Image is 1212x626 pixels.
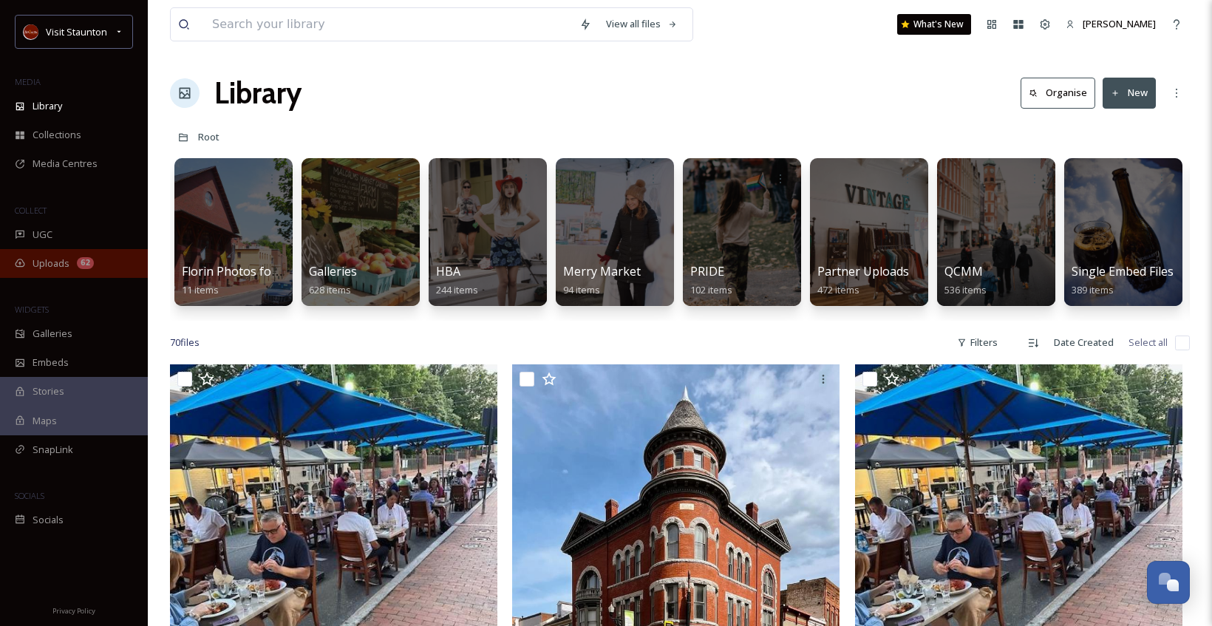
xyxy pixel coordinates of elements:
[182,283,219,296] span: 11 items
[1021,78,1103,108] a: Organise
[563,265,641,296] a: Merry Market94 items
[33,228,52,242] span: UGC
[15,490,44,501] span: SOCIALS
[182,265,394,296] a: Florin Photos for Staunton CVB usage11 items
[33,327,72,341] span: Galleries
[214,71,302,115] a: Library
[1128,336,1168,350] span: Select all
[1083,17,1156,30] span: [PERSON_NAME]
[436,263,460,279] span: HBA
[897,14,971,35] a: What's New
[33,128,81,142] span: Collections
[817,283,859,296] span: 472 items
[15,76,41,87] span: MEDIA
[33,513,64,527] span: Socials
[33,99,62,113] span: Library
[46,25,107,38] span: Visit Staunton
[1072,283,1114,296] span: 389 items
[77,257,94,269] div: 62
[1072,265,1174,296] a: Single Embed Files389 items
[198,128,219,146] a: Root
[1103,78,1156,108] button: New
[52,601,95,619] a: Privacy Policy
[1021,78,1095,108] button: Organise
[563,283,600,296] span: 94 items
[563,263,641,279] span: Merry Market
[817,265,909,296] a: Partner Uploads472 items
[944,263,983,279] span: QCMM
[436,265,478,296] a: HBA244 items
[309,263,357,279] span: Galleries
[690,265,732,296] a: PRIDE102 items
[24,24,38,39] img: images.png
[690,283,732,296] span: 102 items
[599,10,685,38] a: View all files
[950,328,1005,357] div: Filters
[205,8,572,41] input: Search your library
[1046,328,1121,357] div: Date Created
[15,205,47,216] span: COLLECT
[690,263,724,279] span: PRIDE
[1072,263,1174,279] span: Single Embed Files
[33,443,73,457] span: SnapLink
[944,283,987,296] span: 536 items
[170,336,200,350] span: 70 file s
[33,256,69,271] span: Uploads
[198,130,219,143] span: Root
[52,606,95,616] span: Privacy Policy
[944,265,987,296] a: QCMM536 items
[1058,10,1163,38] a: [PERSON_NAME]
[182,263,394,279] span: Florin Photos for Staunton CVB usage
[1147,561,1190,604] button: Open Chat
[33,414,57,428] span: Maps
[817,263,909,279] span: Partner Uploads
[33,355,69,370] span: Embeds
[309,283,351,296] span: 628 items
[309,265,357,296] a: Galleries628 items
[33,157,98,171] span: Media Centres
[436,283,478,296] span: 244 items
[15,304,49,315] span: WIDGETS
[33,384,64,398] span: Stories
